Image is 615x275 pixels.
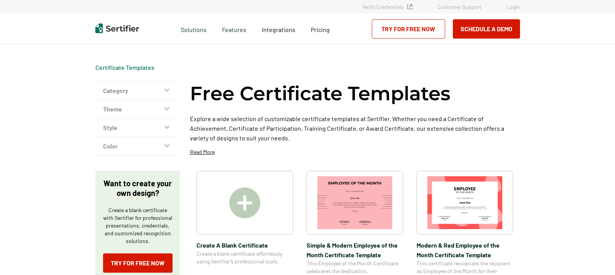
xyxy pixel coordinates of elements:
[317,176,392,229] img: Simple & Modern Employee of the Month Certificate Template
[95,81,180,100] button: Category
[362,3,412,10] a: Verify Credentials
[103,206,173,245] p: Create a blank certificate with Sertifier for professional presentations, credentials, and custom...
[95,24,139,33] img: Sertifier | Digital Credentialing Platform
[262,24,295,34] a: Integrations
[95,64,154,71] div: Breadcrumb
[222,24,246,34] span: Features
[437,3,481,10] a: Customer Support
[372,19,445,39] a: Try for Free Now
[229,187,260,218] img: Create A Blank Certificate
[197,250,293,265] span: Create a blank certificate effortlessly using Sertifier’s professional tools.
[417,240,513,260] span: Modern & Red Employee of the Month Certificate Template
[311,26,330,33] span: Pricing
[307,240,403,260] span: Simple & Modern Employee of the Month Certificate Template
[190,114,520,143] p: Explore a wide selection of customizable certificate templates at Sertifier. Whether you need a C...
[427,176,502,229] img: Modern & Red Employee of the Month Certificate Template
[95,100,180,118] button: Theme
[311,24,330,34] a: Pricing
[103,179,173,198] p: Want to create your own design?
[95,118,180,137] button: Style
[103,253,173,273] a: Try for Free Now
[190,148,215,156] p: Read More
[190,81,451,106] h1: Free Certificate Templates
[197,240,293,250] span: Create A Blank Certificate
[181,24,207,34] span: Solutions
[262,26,295,33] span: Integrations
[507,3,520,10] a: Login
[407,4,412,9] img: Verified
[95,64,154,71] a: Certificate Templates
[95,137,180,155] button: Color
